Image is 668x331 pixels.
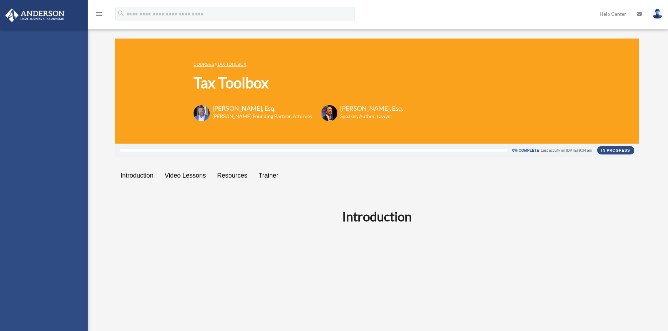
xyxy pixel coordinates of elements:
[541,149,592,152] div: Last activity on [DATE] 9:34 am
[652,9,663,19] img: User Pic
[3,8,67,22] img: Anderson Advisors Platinum Portal
[253,166,284,186] a: Trainer
[119,208,635,225] h2: Introduction
[194,60,403,69] p: >
[95,10,103,18] i: menu
[194,73,403,93] h1: Tax Toolbox
[217,62,246,67] a: Tax Toolbox
[115,166,159,186] a: Introduction
[117,9,125,17] i: search
[194,62,214,67] a: COURSES
[212,113,312,120] h6: [PERSON_NAME] Founding Partner, Attorney
[194,105,210,121] img: Toby-circle-head.png
[95,12,103,18] a: menu
[340,104,403,113] h3: [PERSON_NAME], Esq.
[512,149,539,152] div: 0% Complete
[159,166,212,186] a: Video Lessons
[212,104,312,113] h3: [PERSON_NAME], Esq.
[340,113,394,120] h6: Speaker, Author, Lawyer
[597,146,634,154] div: In Progress
[321,105,337,121] img: Scott-Estill-Headshot.png
[211,166,253,186] a: Resources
